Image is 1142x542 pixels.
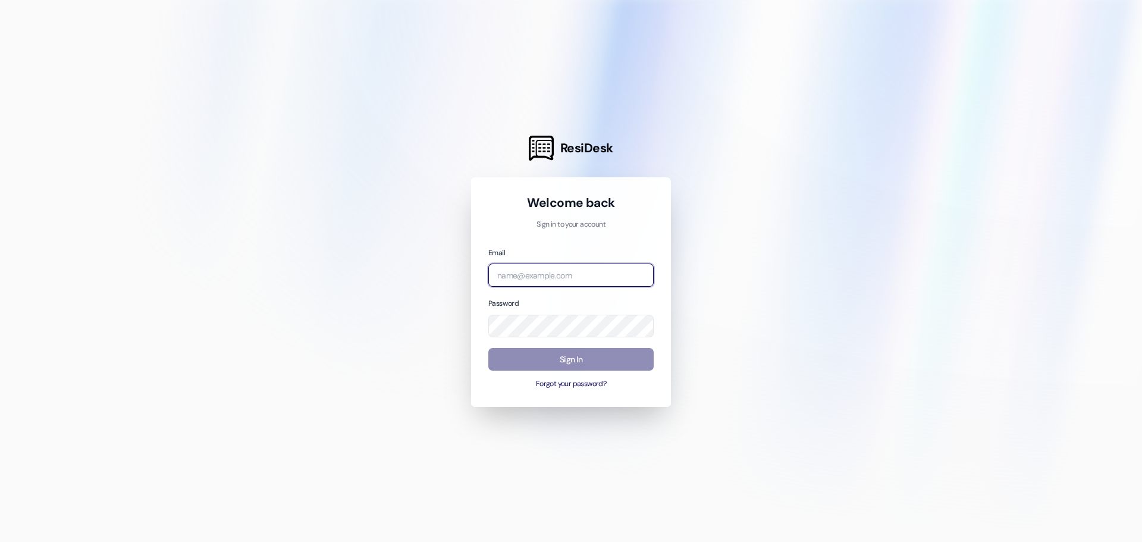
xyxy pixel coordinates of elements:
img: ResiDesk Logo [529,136,554,161]
button: Sign In [488,348,654,371]
h1: Welcome back [488,195,654,211]
button: Forgot your password? [488,379,654,390]
label: Email [488,248,505,258]
span: ResiDesk [560,140,613,156]
input: name@example.com [488,264,654,287]
p: Sign in to your account [488,220,654,230]
label: Password [488,299,519,308]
